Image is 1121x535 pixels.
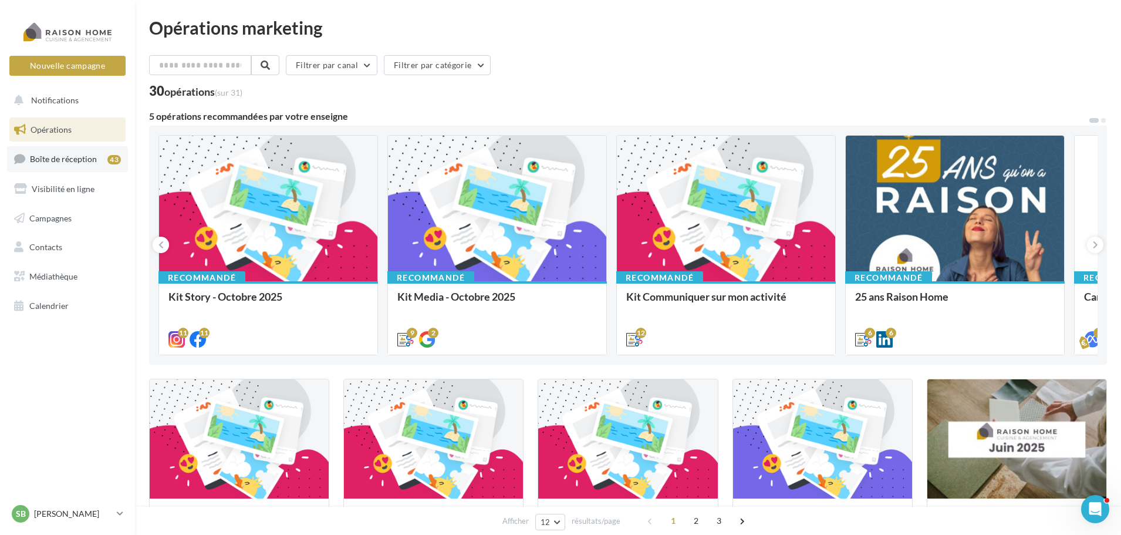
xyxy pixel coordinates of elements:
[178,328,188,338] div: 11
[397,291,597,314] div: Kit Media - Octobre 2025
[168,291,368,314] div: Kit Story - Octobre 2025
[845,271,932,284] div: Recommandé
[7,235,128,260] a: Contacts
[31,125,72,134] span: Opérations
[541,517,551,527] span: 12
[199,328,210,338] div: 11
[9,503,126,525] a: Sb [PERSON_NAME]
[7,294,128,318] a: Calendrier
[149,19,1107,36] div: Opérations marketing
[387,271,474,284] div: Recommandé
[149,112,1088,121] div: 5 opérations recommandées par votre enseigne
[886,328,896,338] div: 6
[1093,328,1104,338] div: 3
[428,328,438,338] div: 2
[29,301,69,311] span: Calendrier
[29,242,62,252] span: Contacts
[31,95,79,105] span: Notifications
[407,328,417,338] div: 9
[29,213,72,223] span: Campagnes
[34,508,112,520] p: [PERSON_NAME]
[7,177,128,201] a: Visibilité en ligne
[384,55,491,75] button: Filtrer par catégorie
[286,55,377,75] button: Filtrer par canal
[710,512,728,530] span: 3
[32,184,94,194] span: Visibilité en ligne
[626,291,826,314] div: Kit Communiquer sur mon activité
[636,328,646,338] div: 12
[215,88,242,97] span: (sur 31)
[535,514,565,530] button: 12
[1081,495,1109,523] iframe: Intercom live chat
[107,155,121,164] div: 43
[164,86,242,97] div: opérations
[158,271,245,284] div: Recommandé
[16,508,26,520] span: Sb
[855,291,1055,314] div: 25 ans Raison Home
[149,85,242,97] div: 30
[687,512,705,530] span: 2
[502,516,529,527] span: Afficher
[616,271,703,284] div: Recommandé
[9,56,126,76] button: Nouvelle campagne
[29,271,77,281] span: Médiathèque
[865,328,875,338] div: 6
[7,117,128,142] a: Opérations
[7,146,128,171] a: Boîte de réception43
[7,88,123,113] button: Notifications
[7,206,128,231] a: Campagnes
[572,516,620,527] span: résultats/page
[7,264,128,289] a: Médiathèque
[664,512,683,530] span: 1
[30,154,97,164] span: Boîte de réception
